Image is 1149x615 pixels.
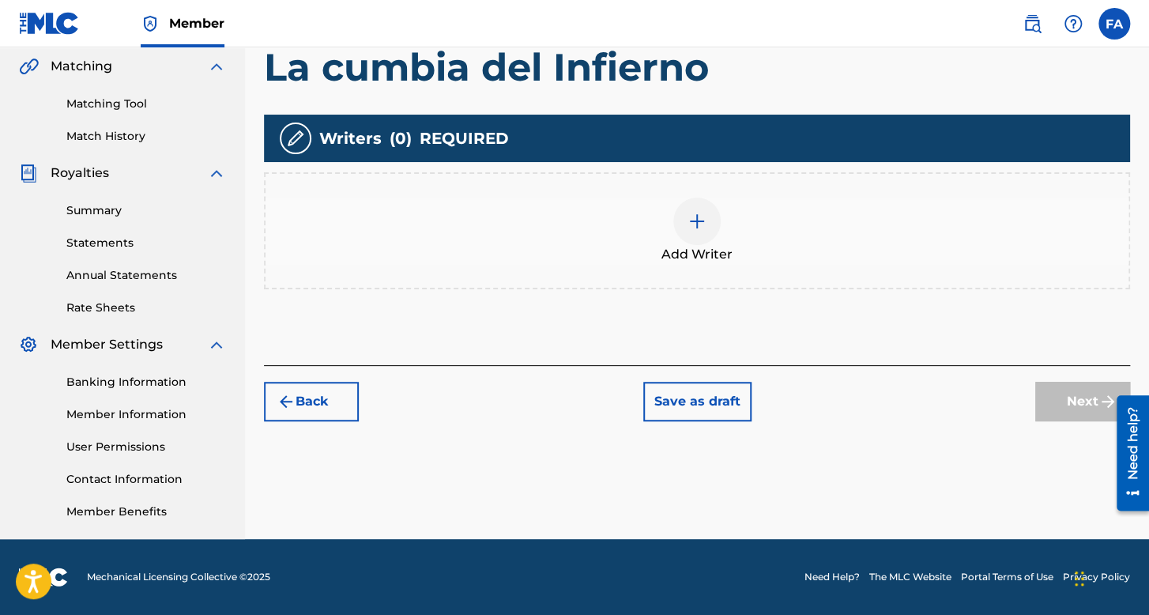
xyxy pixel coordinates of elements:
[264,382,359,421] button: Back
[66,202,226,219] a: Summary
[1098,8,1130,40] div: User Menu
[277,392,296,411] img: 7ee5dd4eb1f8a8e3ef2f.svg
[804,570,860,584] a: Need Help?
[869,570,951,584] a: The MLC Website
[207,164,226,183] img: expand
[643,382,752,421] button: Save as draft
[286,129,305,148] img: writers
[961,570,1053,584] a: Portal Terms of Use
[1057,8,1089,40] div: Help
[51,335,163,354] span: Member Settings
[1063,570,1130,584] a: Privacy Policy
[1070,539,1149,615] div: Widget de chat
[688,212,706,231] img: add
[1016,8,1048,40] a: Public Search
[66,374,226,391] a: Banking Information
[1105,390,1149,517] iframe: Resource Center
[66,96,226,112] a: Matching Tool
[19,12,80,35] img: MLC Logo
[51,57,112,76] span: Matching
[66,267,226,284] a: Annual Statements
[1070,539,1149,615] iframe: Chat Widget
[66,128,226,145] a: Match History
[19,164,38,183] img: Royalties
[420,126,509,150] span: REQUIRED
[207,57,226,76] img: expand
[19,57,39,76] img: Matching
[66,235,226,251] a: Statements
[66,406,226,423] a: Member Information
[319,126,382,150] span: Writers
[1023,14,1042,33] img: search
[51,164,109,183] span: Royalties
[141,14,160,33] img: Top Rightsholder
[66,471,226,488] a: Contact Information
[661,245,733,264] span: Add Writer
[19,568,68,587] img: logo
[19,335,38,354] img: Member Settings
[66,300,226,316] a: Rate Sheets
[207,335,226,354] img: expand
[169,14,224,32] span: Member
[87,570,270,584] span: Mechanical Licensing Collective © 2025
[264,43,1130,91] h1: La cumbia del Infierno
[66,504,226,520] a: Member Benefits
[66,439,226,455] a: User Permissions
[1075,555,1084,602] div: Arrastrar
[390,126,412,150] span: ( 0 )
[1064,14,1083,33] img: help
